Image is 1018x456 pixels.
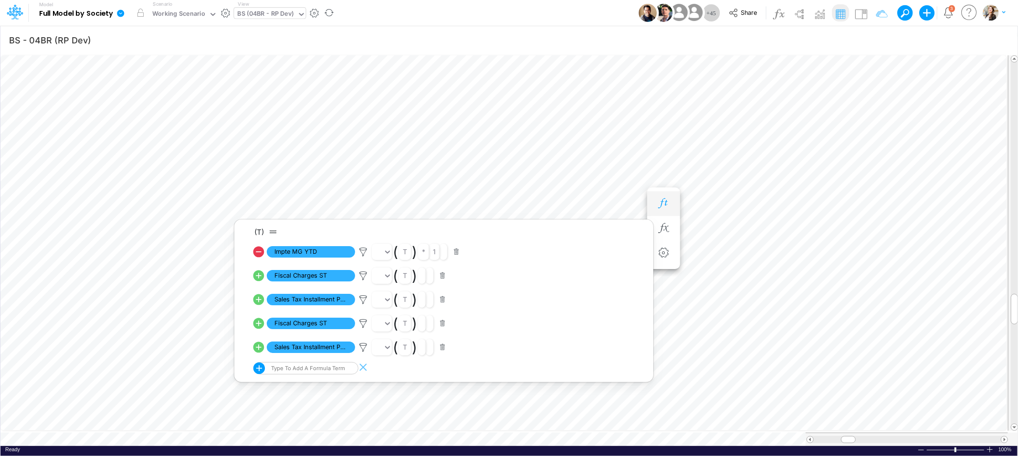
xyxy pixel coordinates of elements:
span: ) [412,339,417,356]
div: Zoom In [986,446,994,453]
div: Type to add a formula term [269,365,345,372]
span: ) [412,291,417,308]
div: t [403,319,407,327]
div: t [403,295,407,303]
div: Zoom [955,447,956,452]
div: In Ready mode [5,446,20,453]
div: Zoom [926,446,986,453]
span: ) [412,243,417,260]
span: Fiscal Charges ST [267,270,355,282]
div: t [403,343,407,351]
span: Share [741,9,757,16]
input: Type a title here [9,30,810,50]
div: t [403,271,407,280]
span: Ready [5,446,20,452]
label: View [238,0,249,8]
span: 100% [998,446,1013,453]
div: 3 unread items [951,6,954,10]
div: Zoom Out [917,446,925,454]
span: ) [412,315,417,332]
span: ) [412,267,417,284]
span: ( [393,267,398,284]
span: Sales Tax Installment Payable ST [267,342,355,353]
div: t [403,248,407,256]
span: ( [393,291,398,308]
span: (T) [254,228,264,237]
div: Zoom level [998,446,1013,453]
span: 1 [433,248,436,256]
div: Working Scenario [152,9,205,20]
div: BS (04BR - RP Dev) [238,9,294,20]
span: Impte MG YTD [267,246,355,258]
button: Share [724,6,764,21]
a: Notifications [943,7,954,18]
b: Full Model by Society [39,10,113,18]
span: ( [393,339,398,356]
img: User Image Icon [639,4,657,22]
span: + 45 [706,10,716,16]
span: ( [393,315,398,332]
img: User Image Icon [668,2,690,23]
span: Sales Tax Installment Payable ST [267,294,355,306]
label: Scenario [153,0,172,8]
label: Model [39,2,53,8]
img: User Image Icon [683,2,705,23]
span: Fiscal Charges ST [267,318,355,330]
img: User Image Icon [654,4,672,22]
span: ( [393,243,398,260]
